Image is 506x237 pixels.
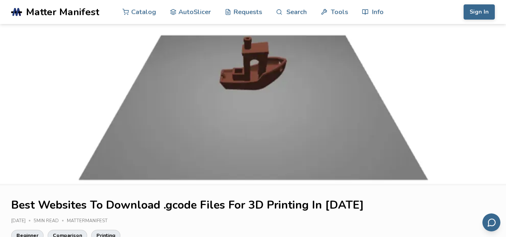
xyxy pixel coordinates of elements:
[11,199,495,211] h1: Best Websites To Download .gcode Files For 3D Printing In [DATE]
[464,4,495,20] button: Sign In
[11,219,34,224] div: [DATE]
[26,6,99,18] span: Matter Manifest
[67,219,113,224] div: MatterManifest
[34,219,67,224] div: 5 min read
[482,213,500,231] button: Send feedback via email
